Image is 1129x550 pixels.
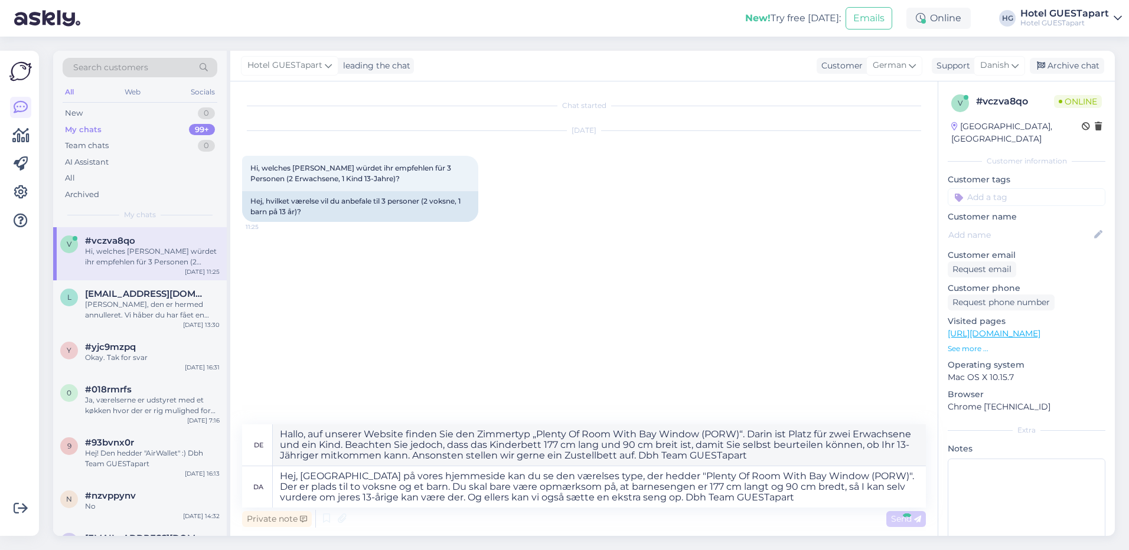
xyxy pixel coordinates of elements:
[246,222,290,231] span: 11:25
[980,59,1009,72] span: Danish
[948,156,1105,166] div: Customer information
[242,191,478,222] div: Hej, hvilket værelse vil du anbefale til 3 personer (2 voksne, 1 barn på 13 år)?
[63,84,76,100] div: All
[67,240,71,248] span: v
[9,60,32,83] img: Askly Logo
[948,173,1105,186] p: Customer tags
[85,289,208,299] span: lsvinth@gmail.com
[85,384,132,395] span: #018rmrfs
[948,388,1105,401] p: Browser
[1020,18,1109,28] div: Hotel GUESTapart
[948,211,1105,223] p: Customer name
[932,60,970,72] div: Support
[65,140,109,152] div: Team chats
[338,60,410,72] div: leading the chat
[958,99,962,107] span: v
[745,11,841,25] div: Try free [DATE]:
[85,246,220,267] div: Hi, welches [PERSON_NAME] würdet ihr empfehlen für 3 Personen (2 Erwachsene, 1 Kind 13-Jahre)?
[122,84,143,100] div: Web
[948,328,1040,339] a: [URL][DOMAIN_NAME]
[65,172,75,184] div: All
[85,235,135,246] span: #vczva8qo
[65,107,83,119] div: New
[247,59,322,72] span: Hotel GUESTapart
[85,533,208,544] span: mln.hegel@gmail.com
[73,61,148,74] span: Search customers
[85,395,220,416] div: Ja, værelserne er udstyret med et køkken hvor der er rig mulighed for det
[187,416,220,425] div: [DATE] 7:16
[67,293,71,302] span: l
[189,124,215,136] div: 99+
[65,189,99,201] div: Archived
[183,320,220,329] div: [DATE] 13:30
[85,437,134,448] span: #93bvnx0r
[198,140,215,152] div: 0
[242,125,926,136] div: [DATE]
[185,469,220,478] div: [DATE] 16:13
[250,163,453,183] span: Hi, welches [PERSON_NAME] würdet ihr empfehlen für 3 Personen (2 Erwachsene, 1 Kind 13-Jahre)?
[948,425,1105,436] div: Extra
[951,120,1082,145] div: [GEOGRAPHIC_DATA], [GEOGRAPHIC_DATA]
[242,100,926,111] div: Chat started
[65,156,109,168] div: AI Assistant
[183,512,220,520] div: [DATE] 14:32
[85,448,220,469] div: Hej! Den hedder "AirWallet" :) Dbh Team GUESTapart
[67,441,71,450] span: 9
[185,267,220,276] div: [DATE] 11:25
[1020,9,1109,18] div: Hotel GUESTapart
[65,124,102,136] div: My chats
[1020,9,1122,28] a: Hotel GUESTapartHotel GUESTapart
[948,371,1105,384] p: Mac OS X 10.15.7
[67,346,71,355] span: y
[85,342,136,352] span: #yjc9mzpq
[948,401,1105,413] p: Chrome [TECHNICAL_ID]
[906,8,971,29] div: Online
[948,315,1105,328] p: Visited pages
[85,501,220,512] div: No
[85,352,220,363] div: Okay. Tak for svar
[817,60,863,72] div: Customer
[198,107,215,119] div: 0
[85,299,220,320] div: [PERSON_NAME], den er hermed annulleret. Vi håber du har fået en mail med afbestillingen. [PERSON...
[948,294,1055,310] div: Request phone number
[999,10,1016,27] div: HG
[67,388,71,397] span: 0
[1054,95,1102,108] span: Online
[976,94,1054,109] div: # vczva8qo
[188,84,217,100] div: Socials
[873,59,906,72] span: German
[124,209,156,220] span: My chats
[948,249,1105,261] p: Customer email
[948,443,1105,455] p: Notes
[948,228,1092,241] input: Add name
[66,495,72,503] span: n
[948,188,1105,206] input: Add a tag
[948,261,1016,277] div: Request email
[948,282,1105,294] p: Customer phone
[185,363,220,372] div: [DATE] 16:31
[1030,58,1104,74] div: Archive chat
[948,359,1105,371] p: Operating system
[85,490,136,501] span: #nzvppynv
[948,343,1105,354] p: See more ...
[846,7,892,30] button: Emails
[745,12,771,24] b: New!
